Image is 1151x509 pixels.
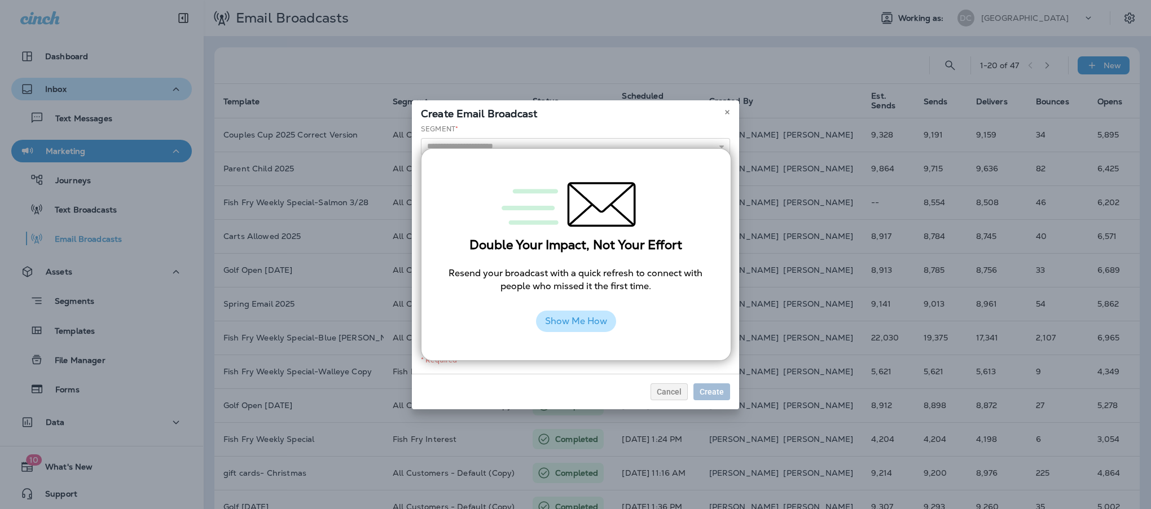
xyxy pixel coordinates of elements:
button: Cancel [651,383,688,400]
label: Segment [421,125,458,134]
span: Create [700,388,724,396]
button: Create [693,383,730,400]
p: Resend your broadcast with a quick refresh to connect with people who missed it the first time. [444,267,708,293]
span: Cancel [657,388,682,396]
div: Create Email Broadcast [412,100,739,124]
h3: Double Your Impact, Not Your Effort [444,238,708,253]
button: Show Me How [536,311,616,332]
